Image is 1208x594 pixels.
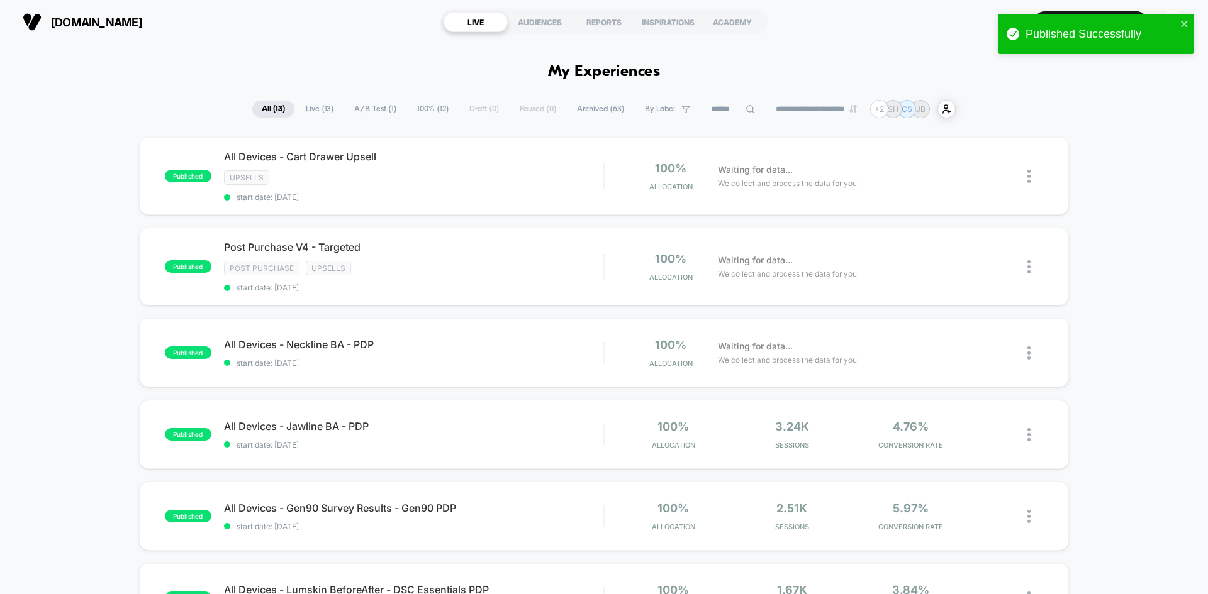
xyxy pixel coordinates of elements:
[718,354,857,366] span: We collect and process the data for you
[870,100,888,118] div: + 2
[649,359,693,368] span: Allocation
[888,104,898,114] p: SH
[1027,170,1031,183] img: close
[1161,10,1185,35] div: SD
[345,101,406,118] span: A/B Test ( 1 )
[224,150,603,163] span: All Devices - Cart Drawer Upsell
[718,339,793,353] span: Waiting for data...
[224,170,269,185] span: Upsells
[916,104,926,114] p: JB
[1026,28,1177,41] div: Published Successfully
[224,358,603,368] span: start date: [DATE]
[736,441,849,449] span: Sessions
[893,420,929,433] span: 4.76%
[718,268,857,280] span: We collect and process the data for you
[775,420,809,433] span: 3.24k
[655,338,686,351] span: 100%
[718,177,857,189] span: We collect and process the data for you
[252,101,294,118] span: All ( 13 )
[700,12,764,32] div: ACADEMY
[568,101,634,118] span: Archived ( 63 )
[652,522,695,531] span: Allocation
[224,192,603,202] span: start date: [DATE]
[652,441,695,449] span: Allocation
[776,502,807,515] span: 2.51k
[645,104,675,114] span: By Label
[306,261,351,275] span: Upsells
[224,420,603,432] span: All Devices - Jawline BA - PDP
[572,12,636,32] div: REPORTS
[649,273,693,282] span: Allocation
[655,162,686,175] span: 100%
[51,16,142,29] span: [DOMAIN_NAME]
[1180,19,1189,31] button: close
[296,101,343,118] span: Live ( 13 )
[854,522,967,531] span: CONVERSION RATE
[224,440,603,449] span: start date: [DATE]
[224,241,603,253] span: Post Purchase V4 - Targeted
[23,13,42,31] img: Visually logo
[444,12,508,32] div: LIVE
[224,283,603,292] span: start date: [DATE]
[893,502,929,515] span: 5.97%
[224,502,603,514] span: All Devices - Gen90 Survey Results - Gen90 PDP
[657,502,689,515] span: 100%
[508,12,572,32] div: AUDIENCES
[548,63,661,81] h1: My Experiences
[655,252,686,265] span: 100%
[224,338,603,351] span: All Devices - Neckline BA - PDP
[1027,510,1031,523] img: close
[1027,346,1031,360] img: close
[854,441,967,449] span: CONVERSION RATE
[408,101,458,118] span: 100% ( 12 )
[224,261,299,275] span: Post Purchase
[649,182,693,191] span: Allocation
[165,170,211,182] span: published
[718,253,793,267] span: Waiting for data...
[657,420,689,433] span: 100%
[165,260,211,273] span: published
[849,105,857,113] img: end
[165,346,211,359] span: published
[1027,260,1031,273] img: close
[736,522,849,531] span: Sessions
[902,104,912,114] p: CS
[224,522,603,531] span: start date: [DATE]
[19,12,146,32] button: [DOMAIN_NAME]
[636,12,700,32] div: INSPIRATIONS
[165,510,211,522] span: published
[165,428,211,441] span: published
[718,163,793,177] span: Waiting for data...
[1027,428,1031,441] img: close
[1157,9,1189,35] button: SD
